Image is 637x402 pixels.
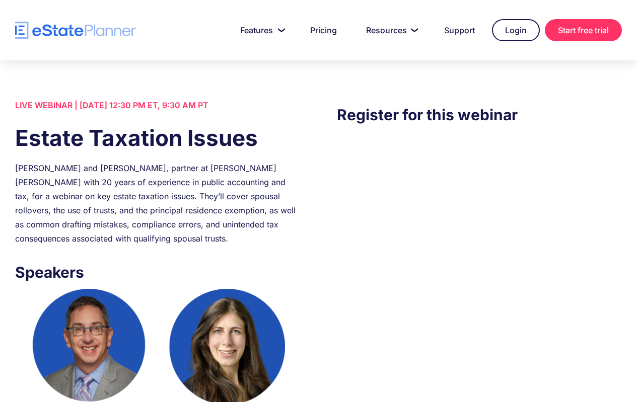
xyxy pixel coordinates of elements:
a: Start free trial [545,19,622,41]
h3: Register for this webinar [337,103,622,126]
a: Support [432,20,487,40]
h1: Estate Taxation Issues [15,122,300,153]
h3: Speakers [15,261,300,284]
a: Login [492,19,540,41]
iframe: Form 0 [337,146,622,317]
a: home [15,22,136,39]
a: Resources [354,20,427,40]
div: [PERSON_NAME] and [PERSON_NAME], partner at [PERSON_NAME] [PERSON_NAME] with 20 years of experien... [15,161,300,246]
div: LIVE WEBINAR | [DATE] 12:30 PM ET, 9:30 AM PT [15,98,300,112]
a: Features [228,20,293,40]
a: Pricing [298,20,349,40]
